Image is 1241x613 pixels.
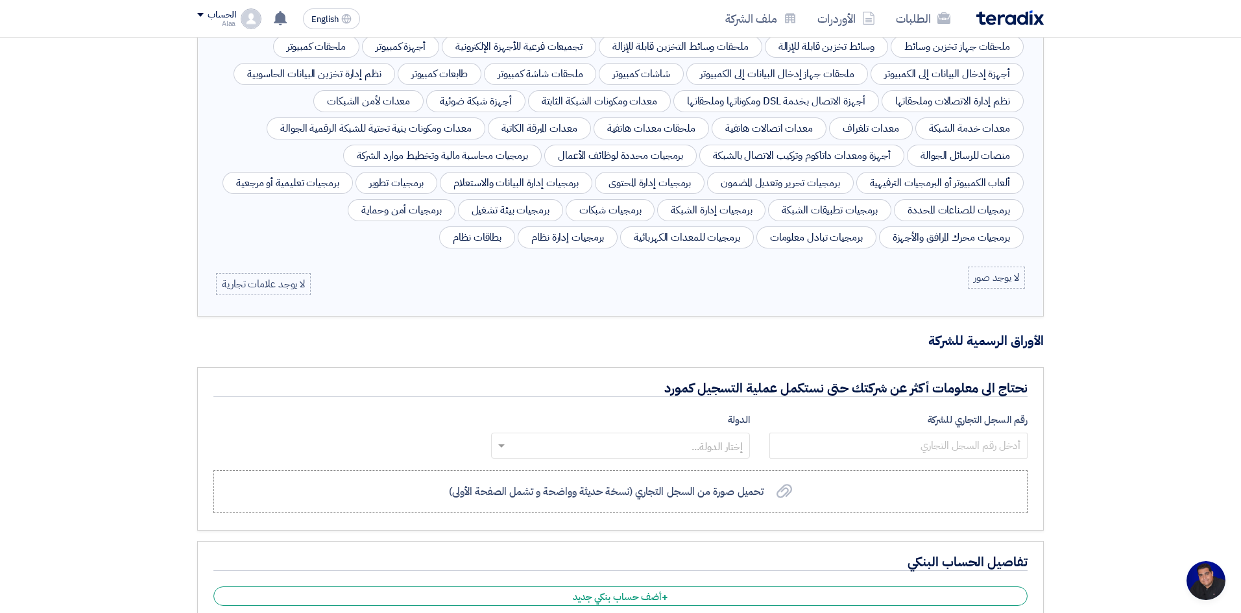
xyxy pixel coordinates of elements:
[440,172,592,194] div: برمجيات إدارة البيانات والاستعلام
[442,36,596,58] div: تجميعات فرعية للأجهزة الإلكترونية
[197,20,235,27] div: Alaa
[886,3,961,34] a: الطلبات
[303,8,360,29] button: English
[894,199,1024,221] div: برمجيات للصناعات المحددة
[769,433,1028,459] input: أدخل رقم السجل التجاري
[976,10,1044,25] img: Teradix logo
[518,226,618,248] div: برمجيات إدارة نظام
[594,117,709,139] div: ملحقات معدات هاتفية
[544,145,697,167] div: برمجيات محددة لوظائف الأعمال
[968,267,1025,289] div: لا يوجد صور
[712,117,826,139] div: معدات اتصالات هاتفية
[715,3,807,34] a: ملف الشركة
[1187,561,1225,600] div: Open chat
[768,199,891,221] div: برمجيات تطبيقات الشبكة
[241,8,261,29] img: profile_test.png
[426,90,525,112] div: أجهزة شبكة ضوئية
[871,63,1024,85] div: أجهزة إدخال البيانات إلى الكمبيوتر
[267,117,485,139] div: معدات ومكونات بنية تحتية للشبكة الرقمية الجوالة
[765,36,889,58] div: وسائط تخزين قابلة للإزالة
[882,90,1024,112] div: نظم إدارة الاتصالات وملحقاتها
[915,117,1024,139] div: معدات خدمة الشبكة
[907,145,1024,167] div: منصات للرسائل الجوالة
[343,145,542,167] div: برمجيات محاسبة مالية وتخطيط موارد الشركة
[223,172,353,194] div: برمجيات تعليمية أو مرجعية
[273,36,360,58] div: ملحقات كمبيوتر
[355,172,438,194] div: برمجيات تطوير
[769,413,1028,427] label: رقم السجل التجاري للشركة
[362,36,439,58] div: أجهزة كمبيوتر
[234,63,395,85] div: نظم إدارة تخزين البيانات الحاسوبية
[348,199,455,221] div: برمجيات أمن وحماية
[311,15,339,24] span: English
[488,117,591,139] div: معدات المبرقة الكاتبة
[829,117,913,139] div: معدات تلغراف
[449,484,764,499] span: تحميل صورة من السجل التجاري (نسخة حديثة وواضحة و تشمل الصفحة الأولى)
[213,379,1028,397] h4: نحتاج الى معلومات أكثر عن شركتك حتى نستكمل عملية التسجيل كمورد
[313,90,424,112] div: معدات لأمن الشبكات
[807,3,886,34] a: الأوردرات
[197,332,1044,349] h4: الأوراق الرسمية للشركة
[599,63,684,85] div: شاشات كمبيوتر
[216,273,311,295] div: لا يوجد علامات تجارية
[458,199,563,221] div: برمجيات بيئة تشغيل
[599,36,762,58] div: ملحقات وسائط التخزين قابلة للإزالة
[213,553,1028,571] h4: تفاصيل الحساب البنكي
[528,90,671,112] div: معدات ومكونات الشبكة الثابتة
[699,145,904,167] div: أجهزة ومعدات داتاكوم وتركيب الاتصال بالشبكة
[879,226,1024,248] div: برمجيات محرك المرافق والأجهزة
[398,63,482,85] div: طابعات كمبيوتر
[620,226,753,248] div: برمجيات للمعدات الكهربائية
[686,63,868,85] div: ملحقات جهاز إدخال البيانات إلى الكمبيوتر
[208,10,235,21] div: الحساب
[756,226,876,248] div: برمجيات تبادل معلومات
[707,172,853,194] div: برمجيات تحرير وتعديل المضمون
[213,586,1028,606] div: أضف حساب بنكي جديد
[662,590,668,605] span: +
[566,199,655,221] div: برمجيات شبكات
[491,413,749,427] label: الدولة
[439,226,515,248] div: بطاقات نظام
[484,63,596,85] div: ملحقات شاشة كمبيوتر
[595,172,705,194] div: برمجيات إدارة المحتوى
[657,199,765,221] div: برمجيات إدارة الشبكة
[673,90,879,112] div: أجهزة الاتصال بخدمة DSL ومكوناتها وملحقاتها
[891,36,1024,58] div: ملحقات جهاز تخزين وسائط
[856,172,1024,194] div: ألعاب الكمبيوتر أو البرمجيات الترفيهية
